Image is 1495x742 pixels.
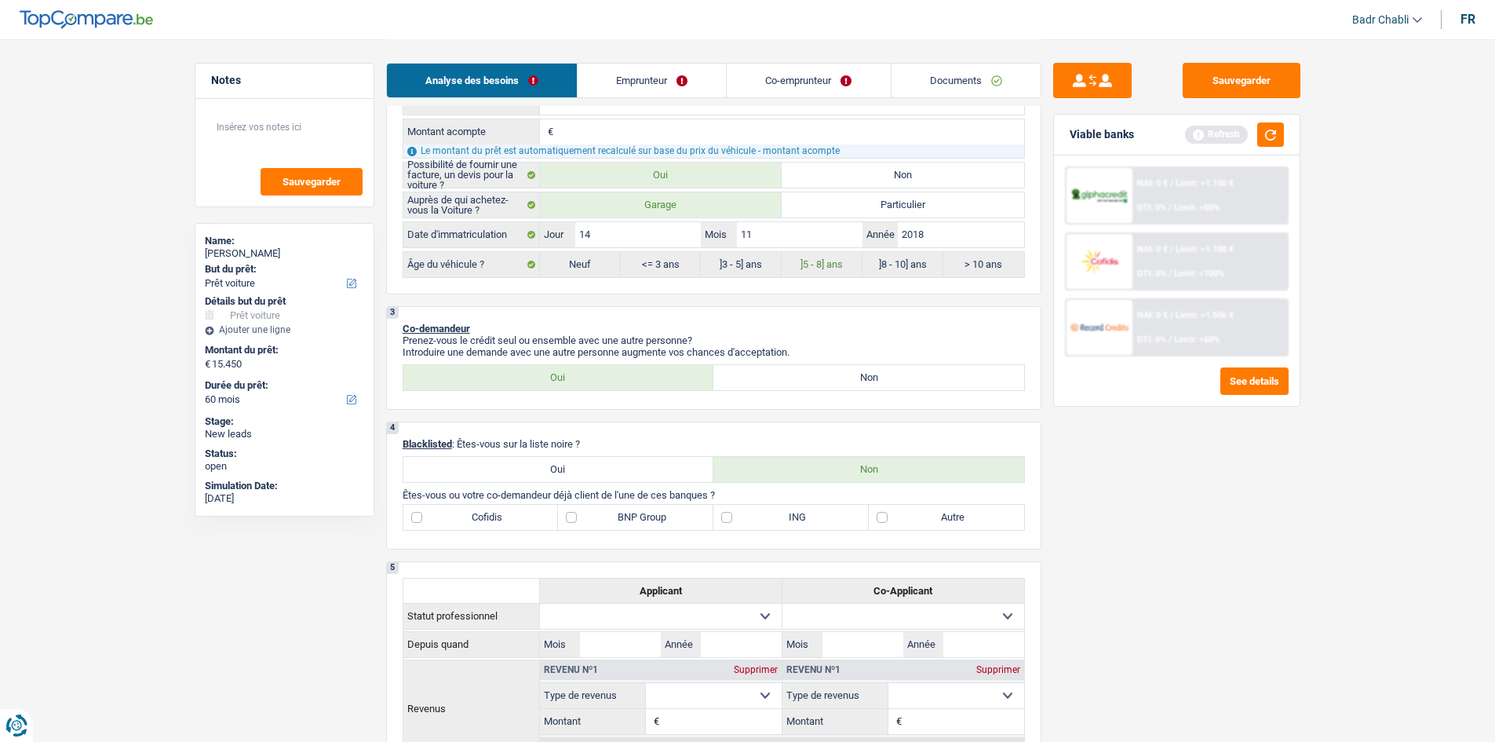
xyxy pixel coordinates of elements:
[387,64,577,97] a: Analyse des besoins
[558,505,713,530] label: BNP Group
[403,323,470,334] span: Co-demandeur
[540,632,580,657] label: Mois
[1137,310,1168,320] span: NAI: 0 €
[540,192,782,217] label: Garage
[261,168,363,196] button: Sauvegarder
[1352,13,1409,27] span: Badr Chabli
[403,334,1025,346] p: Prenez-vous le crédit seul ou ensemble avec une autre personne?
[972,665,1024,674] div: Supprimer
[782,709,888,734] label: Montant
[713,505,869,530] label: ING
[283,177,341,187] span: Sauvegarder
[403,457,714,482] label: Oui
[1170,310,1173,320] span: /
[1070,313,1129,342] img: Record Credits
[1185,126,1248,143] div: Refresh
[782,632,822,657] label: Mois
[540,709,646,734] label: Montant
[782,192,1024,217] label: Particulier
[1169,334,1172,345] span: /
[727,64,890,97] a: Co-emprunteur
[575,222,701,247] input: JJ
[898,222,1023,247] input: AAAA
[205,415,364,428] div: Stage:
[205,480,364,492] div: Simulation Date:
[730,665,782,674] div: Supprimer
[205,263,361,276] label: But du prêt:
[403,144,1024,158] div: Le montant du prêt est automatiquement recalculé sur base du prix du véhicule - montant acompte
[20,10,153,29] img: TopCompare Logo
[205,247,364,260] div: [PERSON_NAME]
[1340,7,1422,33] a: Badr Chabli
[782,578,1024,603] th: Co-Applicant
[892,64,1041,97] a: Documents
[205,428,364,440] div: New leads
[387,422,399,434] div: 4
[1174,269,1224,279] span: Limit: <100%
[701,252,782,277] label: ]3 - 5] ans
[403,252,540,277] label: Âge du véhicule ?
[403,163,540,188] label: Possibilité de fournir une facture, un devis pour la voiture ?
[1070,247,1129,276] img: Cofidis
[387,307,399,319] div: 3
[540,119,557,144] span: €
[943,252,1024,277] label: > 10 ans
[862,222,898,247] label: Année
[1070,187,1129,205] img: AlphaCredit
[540,222,575,247] label: Jour
[540,665,602,674] div: Revenu nº1
[1176,310,1234,320] span: Limit: >1.506 €
[1220,367,1289,395] button: See details
[403,631,539,657] th: Depuis quand
[782,163,1024,188] label: Non
[403,438,452,450] span: Blacklisted
[403,438,1025,450] p: : Êtes-vous sur la liste noire ?
[713,365,1024,390] label: Non
[403,119,540,144] label: Montant acompte
[540,163,782,188] label: Oui
[1176,178,1234,188] span: Limit: >1.150 €
[903,632,943,657] label: Année
[943,632,1024,657] input: AAAA
[403,346,1025,358] p: Introduire une demande avec une autre personne augmente vos chances d'acceptation.
[387,562,399,574] div: 5
[1137,334,1166,345] span: DTI: 0%
[1137,269,1166,279] span: DTI: 0%
[1169,203,1172,213] span: /
[661,632,701,657] label: Année
[782,683,888,708] label: Type de revenus
[888,709,906,734] span: €
[1170,244,1173,254] span: /
[1174,203,1220,213] span: Limit: <50%
[403,222,540,247] label: Date d'immatriculation
[646,709,663,734] span: €
[205,358,210,371] span: €
[211,74,358,87] h5: Notes
[621,252,702,277] label: <= 3 ans
[540,252,621,277] label: Neuf
[540,683,646,708] label: Type de revenus
[782,252,862,277] label: ]5 - 8] ans
[1176,244,1234,254] span: Limit: >1.100 €
[701,222,736,247] label: Mois
[205,492,364,505] div: [DATE]
[701,632,782,657] input: AAAA
[539,578,782,603] th: Applicant
[862,252,943,277] label: ]8 - 10] ans
[403,192,540,217] label: Auprès de qui achetez-vous la Voiture ?
[713,457,1024,482] label: Non
[205,379,361,392] label: Durée du prêt:
[1169,269,1172,279] span: /
[1460,12,1475,27] div: fr
[1170,178,1173,188] span: /
[403,365,714,390] label: Oui
[205,295,364,308] div: Détails but du prêt
[403,603,539,629] th: Statut professionnel
[822,632,903,657] input: MM
[869,505,1024,530] label: Autre
[205,448,364,460] div: Status:
[403,489,1025,501] p: Êtes-vous ou votre co-demandeur déjà client de l'une de ces banques ?
[205,460,364,473] div: open
[580,632,661,657] input: MM
[1070,128,1134,141] div: Viable banks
